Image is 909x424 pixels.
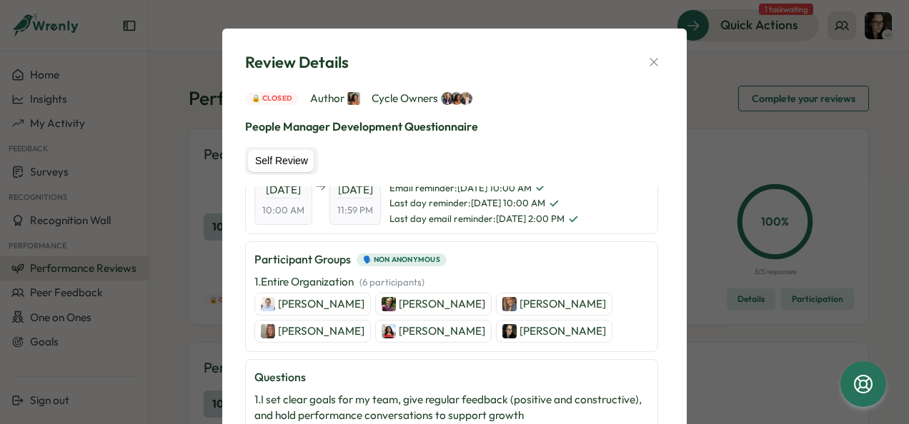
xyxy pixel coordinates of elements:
p: Participant Groups [254,251,351,268]
a: Amber Constable[PERSON_NAME] [254,320,371,343]
p: Questions [254,368,649,386]
img: Viveca Riley [450,92,463,105]
img: Hannah Saunders [460,92,472,105]
a: Kavita Thomas[PERSON_NAME] [375,320,492,343]
span: Review Details [245,51,349,74]
span: Email reminder : [DATE] 10:00 AM [389,182,579,195]
img: Thomas Clark [261,297,275,311]
p: [PERSON_NAME] [520,296,606,312]
a: Marco[PERSON_NAME] [375,293,492,316]
img: Amber Constable [261,324,275,338]
span: 🗣️ Non Anonymous [363,254,440,266]
span: 10:00 AM [262,204,304,217]
img: Viveca Riley [347,92,360,105]
img: Marco [382,297,396,311]
p: [PERSON_NAME] [399,323,485,339]
span: [DATE] [266,182,301,198]
label: Self Review [248,150,315,173]
p: 1 . Entire Organization [254,274,424,290]
img: Kavita Thomas [382,324,396,338]
img: Nada Saba [502,324,517,338]
img: Harriet Stewart [502,297,517,311]
a: Nada Saba[PERSON_NAME] [496,320,612,343]
span: 🔒 Closed [252,93,292,104]
p: [PERSON_NAME] [399,296,485,312]
span: [DATE] [338,182,373,198]
p: [PERSON_NAME] [520,323,606,339]
span: Cycle Owners [372,91,472,106]
span: ( 6 participants ) [359,276,424,288]
span: Last day reminder : [DATE] 10:00 AM [389,197,579,210]
span: Author [310,91,360,106]
img: Hanna Smith [441,92,454,105]
p: [PERSON_NAME] [278,296,364,312]
a: Thomas Clark[PERSON_NAME] [254,293,371,316]
span: 11:59 PM [337,204,373,217]
p: People Manager Development Questionnaire [245,118,664,136]
p: 1 . I set clear goals for my team, give regular feedback (positive and constructive), and hold pe... [254,392,649,423]
span: Last day email reminder : [DATE] 2:00 PM [389,213,579,226]
p: [PERSON_NAME] [278,323,364,339]
a: Harriet Stewart[PERSON_NAME] [496,293,612,316]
